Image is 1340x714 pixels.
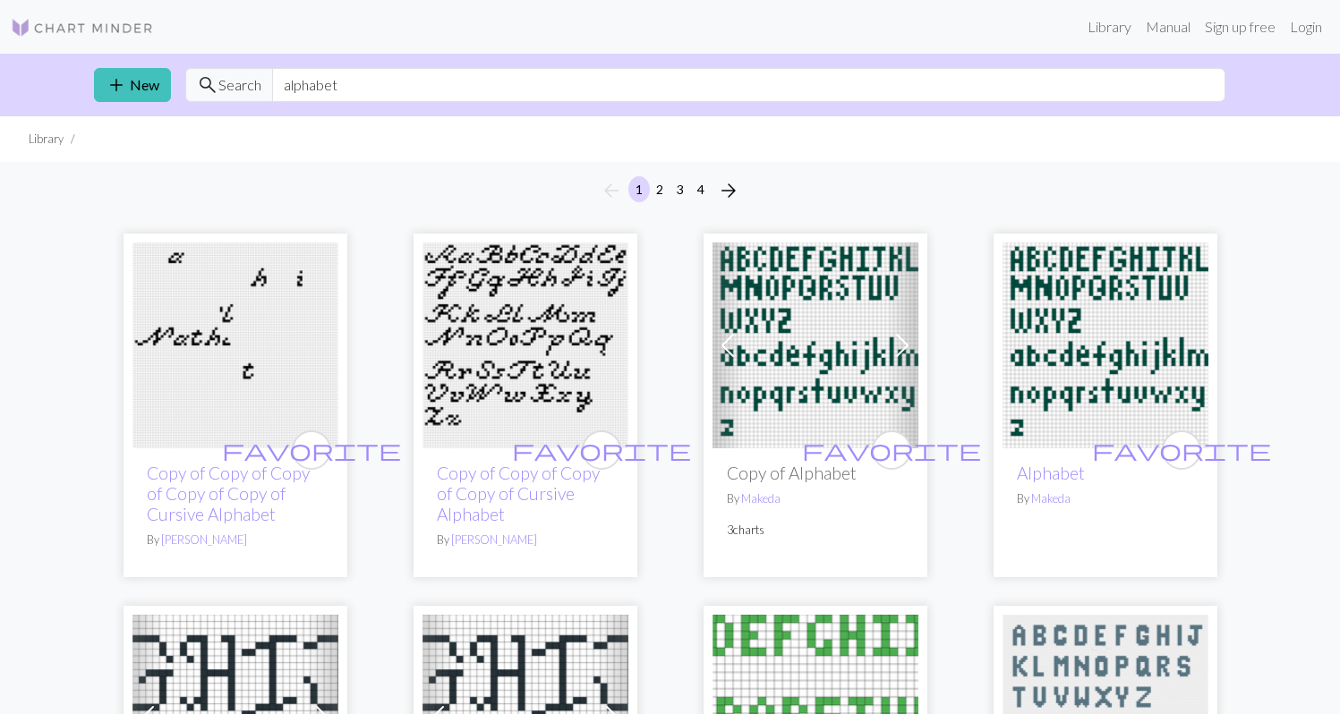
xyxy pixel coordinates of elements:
a: Alphabet [1017,463,1085,483]
li: Library [29,131,64,148]
button: favourite [1162,430,1201,470]
button: 4 [690,176,712,202]
img: Cursive Alphabet [132,242,338,448]
button: Next [711,176,747,205]
span: arrow_forward [718,178,739,203]
img: Alphabet [713,242,918,448]
a: Login [1283,9,1329,45]
span: add [106,72,127,98]
h2: Copy of Alphabet [727,463,904,483]
i: favourite [222,432,401,468]
button: 3 [670,176,691,202]
i: favourite [802,432,981,468]
a: Makeda [741,491,781,506]
img: Cursive Alphabet [422,242,628,448]
a: New [94,68,171,102]
button: 1 [628,176,650,202]
a: [PERSON_NAME] [161,532,247,547]
a: Library [1080,9,1139,45]
a: Alphabet [713,335,918,352]
span: favorite [1092,436,1271,463]
i: favourite [1092,432,1271,468]
button: 2 [649,176,670,202]
span: favorite [802,436,981,463]
i: Next [718,180,739,201]
img: Alphabet [1003,242,1208,448]
p: By [437,531,614,548]
span: favorite [222,436,401,463]
a: Manual [1139,9,1198,45]
span: search [197,72,218,98]
a: Sign up free [1198,9,1283,45]
button: favourite [292,430,331,470]
i: favourite [512,432,691,468]
p: By [727,490,904,507]
a: Cursive Alphabet [422,335,628,352]
img: Logo [11,17,154,38]
p: By [147,531,324,548]
a: Copy of Copy of Copy of Copy of Copy of Cursive Alphabet [147,463,310,524]
a: Copy of Copy of Copy of Copy of Cursive Alphabet [437,463,600,524]
button: favourite [582,430,621,470]
a: Alphabet [1003,335,1208,352]
a: Cursive Alphabet [132,335,338,352]
p: By [1017,490,1194,507]
p: 3 charts [727,522,904,539]
a: Makeda [1031,491,1071,506]
nav: Page navigation [593,176,747,205]
span: favorite [512,436,691,463]
span: Search [218,74,261,96]
button: favourite [872,430,911,470]
a: [PERSON_NAME] [451,532,537,547]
